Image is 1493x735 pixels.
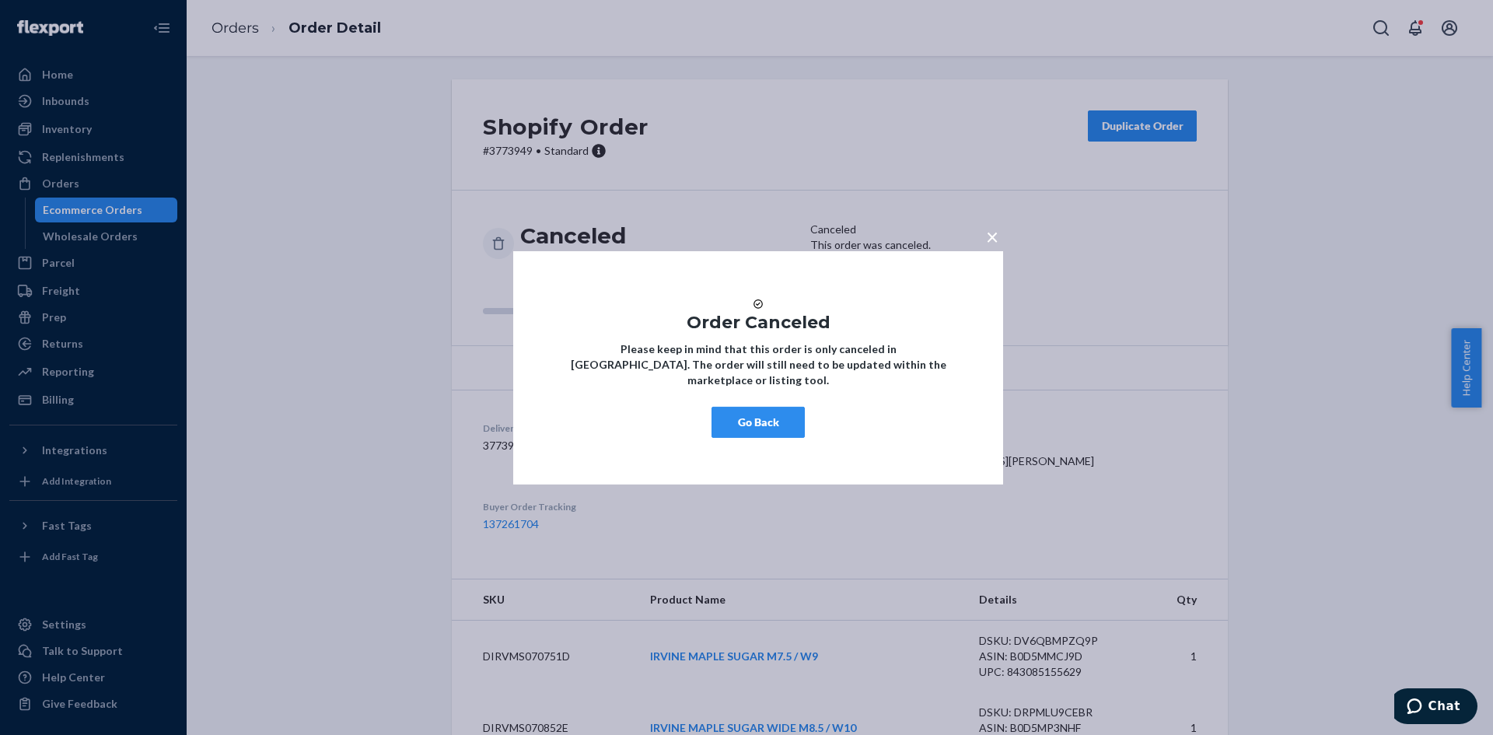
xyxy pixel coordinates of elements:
h1: Order Canceled [560,313,956,331]
strong: Please keep in mind that this order is only canceled in [GEOGRAPHIC_DATA]. The order will still n... [571,342,946,387]
button: Go Back [712,407,805,438]
iframe: Opens a widget where you can chat to one of our agents [1394,688,1477,727]
span: × [986,222,998,249]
